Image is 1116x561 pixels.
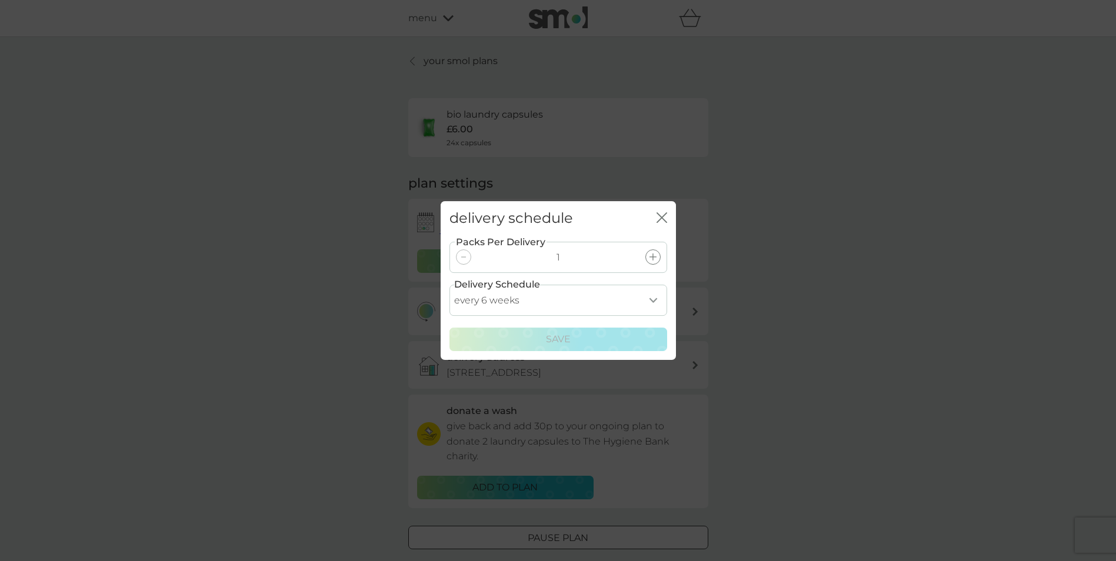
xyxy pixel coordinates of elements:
h2: delivery schedule [449,210,573,227]
label: Packs Per Delivery [455,235,547,250]
button: Save [449,328,667,351]
label: Delivery Schedule [454,277,540,292]
p: 1 [557,250,560,265]
p: Save [546,332,571,347]
button: close [657,212,667,225]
